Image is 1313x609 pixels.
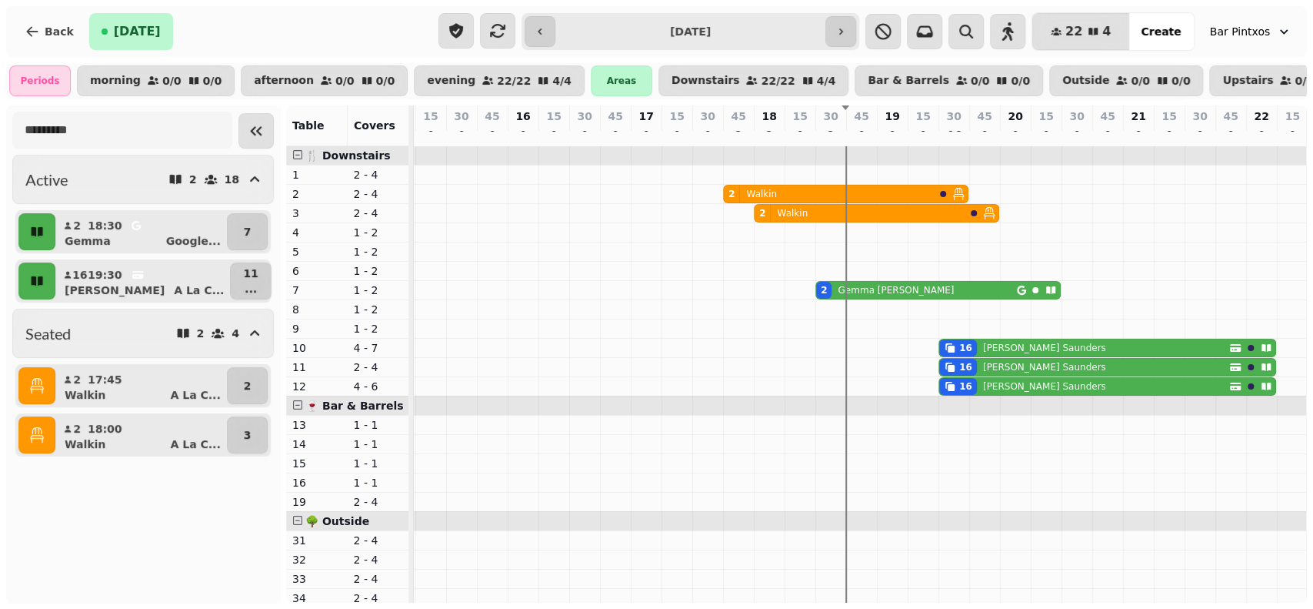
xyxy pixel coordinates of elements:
[77,65,235,96] button: morning0/00/0
[354,456,403,471] p: 1 - 1
[671,127,683,142] p: 0
[1128,13,1193,50] button: Create
[1222,75,1273,87] p: Upstairs
[608,109,622,124] p: 45
[305,515,369,527] span: 🌳 Outside
[243,224,251,239] p: 7
[855,127,868,142] p: 0
[1194,127,1206,142] p: 0
[65,283,165,298] p: [PERSON_NAME]
[759,207,765,219] div: 2
[25,323,71,344] h2: Seated
[88,267,122,283] p: 19:30
[427,75,475,87] p: evening
[243,427,251,443] p: 3
[983,361,1106,373] p: [PERSON_NAME] Saunders
[821,284,827,296] div: 2
[292,571,342,587] p: 33
[638,109,653,124] p: 17
[425,127,437,142] p: 0
[1011,75,1030,86] p: 0 / 0
[227,213,268,250] button: 7
[354,225,403,240] p: 1 - 2
[1223,109,1238,124] p: 45
[292,186,342,202] p: 2
[486,127,498,142] p: 0
[983,380,1106,393] p: [PERSON_NAME] Saunders
[1163,127,1175,142] p: 0
[197,328,205,339] p: 2
[1225,127,1237,142] p: 0
[166,233,221,249] p: Google ...
[1032,13,1129,50] button: 224
[292,456,342,471] p: 15
[1192,109,1207,124] p: 30
[354,283,403,298] p: 1 - 2
[114,25,161,38] span: [DATE]
[88,372,122,387] p: 17:45
[292,119,325,132] span: Table
[823,109,838,124] p: 30
[609,127,622,142] p: 0
[58,213,224,250] button: 218:30GemmaGoogle...
[354,167,403,182] p: 2 - 4
[1201,18,1301,45] button: Bar Pintxos
[305,400,403,412] span: 🍷 Bar & Barrels
[731,109,745,124] p: 45
[1008,109,1022,124] p: 20
[354,591,403,606] p: 2 - 4
[225,174,239,185] p: 18
[72,421,82,437] p: 2
[292,360,342,375] p: 11
[1132,127,1145,142] p: 0
[732,127,745,142] p: 2
[12,309,274,358] button: Seated24
[546,109,561,124] p: 15
[763,127,775,142] p: 2
[292,167,342,182] p: 1
[170,387,220,403] p: A La C ...
[354,437,403,452] p: 1 - 1
[1210,24,1271,39] span: Bar Pintxos
[58,367,224,404] button: 217:45WalkinA La C...
[671,75,740,87] p: Downstairs
[292,591,342,606] p: 34
[292,552,342,567] p: 32
[761,75,795,86] p: 22 / 22
[1049,65,1203,96] button: Outside0/00/0
[917,127,929,142] p: 0
[162,75,182,86] p: 0 / 0
[354,360,403,375] p: 2 - 4
[354,571,403,587] p: 2 - 4
[485,109,499,124] p: 45
[854,109,868,124] p: 45
[45,26,74,37] span: Back
[777,207,808,219] p: Walkin
[174,283,224,298] p: A La C ...
[1286,127,1298,142] p: 0
[868,75,949,87] p: Bar & Barrels
[1038,109,1053,124] p: 15
[497,75,531,86] p: 22 / 22
[292,206,342,221] p: 3
[578,127,591,142] p: 0
[1101,127,1114,142] p: 0
[292,283,342,298] p: 7
[292,225,342,240] p: 4
[454,109,468,124] p: 30
[414,65,585,96] button: evening22/224/4
[885,109,899,124] p: 19
[886,127,898,142] p: 0
[423,109,438,124] p: 15
[232,328,239,339] p: 4
[88,421,122,437] p: 18:00
[243,378,251,393] p: 2
[292,417,342,433] p: 13
[548,127,560,142] p: 0
[577,109,592,124] p: 30
[89,13,173,50] button: [DATE]
[354,417,403,433] p: 1 - 1
[817,75,836,86] p: 4 / 4
[354,206,403,221] p: 2 - 4
[292,302,342,317] p: 8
